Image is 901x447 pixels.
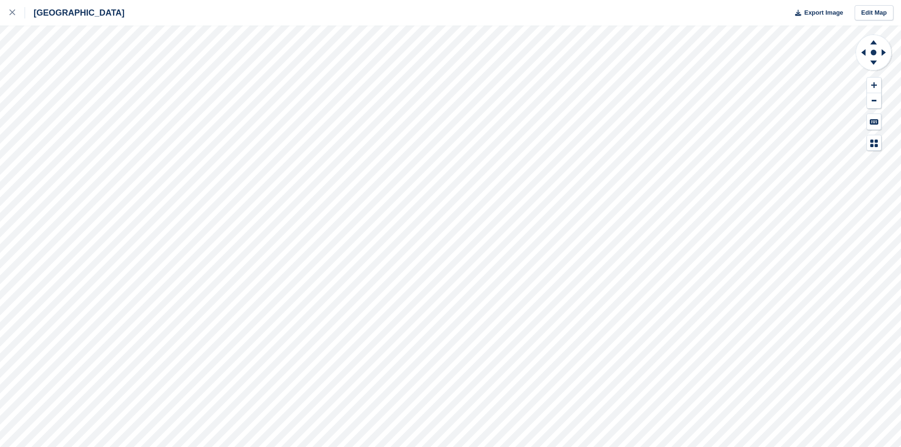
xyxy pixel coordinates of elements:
div: [GEOGRAPHIC_DATA] [25,7,124,18]
button: Keyboard Shortcuts [867,114,881,130]
span: Export Image [804,8,843,18]
button: Zoom In [867,78,881,93]
a: Edit Map [855,5,893,21]
button: Export Image [789,5,843,21]
button: Zoom Out [867,93,881,109]
button: Map Legend [867,135,881,151]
